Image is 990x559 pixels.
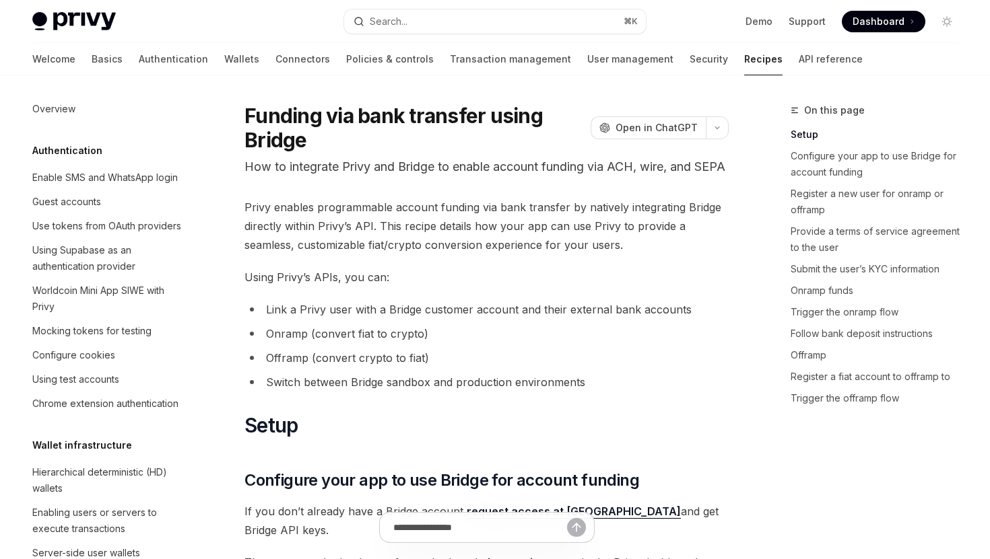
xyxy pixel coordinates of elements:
a: Connectors [275,43,330,75]
a: Overview [22,97,194,121]
a: Dashboard [842,11,925,32]
a: request access at [GEOGRAPHIC_DATA] [467,505,681,519]
span: Configure your app to use Bridge for account funding [244,470,639,491]
div: Chrome extension authentication [32,396,178,412]
button: Search...⌘K [344,9,645,34]
span: If you don’t already have a Bridge account, and get Bridge API keys. [244,502,729,539]
a: Recipes [744,43,783,75]
button: Open in ChatGPT [591,116,706,139]
div: Using Supabase as an authentication provider [32,242,186,274]
a: Submit the user’s KYC information [791,258,968,280]
li: Switch between Bridge sandbox and production environments [244,373,729,392]
li: Offramp (convert crypto to fiat) [244,348,729,367]
a: Policies & controls [346,43,434,75]
button: Send message [567,518,586,537]
div: Enabling users or servers to execute transactions [32,505,186,537]
span: Dashboard [853,15,904,28]
button: Toggle dark mode [936,11,958,32]
li: Onramp (convert fiat to crypto) [244,324,729,343]
a: Support [789,15,826,28]
a: Use tokens from OAuth providers [22,214,194,238]
h5: Wallet infrastructure [32,437,132,453]
div: Overview [32,101,75,117]
span: On this page [804,102,865,118]
a: Transaction management [450,43,571,75]
a: Welcome [32,43,75,75]
a: Mocking tokens for testing [22,319,194,343]
a: Hierarchical deterministic (HD) wallets [22,460,194,500]
a: Enabling users or servers to execute transactions [22,500,194,541]
a: Onramp funds [791,280,968,301]
a: Register a fiat account to offramp to [791,366,968,387]
div: Enable SMS and WhatsApp login [32,170,178,186]
a: Register a new user for onramp or offramp [791,183,968,221]
span: ⌘ K [624,16,638,27]
a: Basics [92,43,123,75]
a: Offramp [791,344,968,366]
div: Use tokens from OAuth providers [32,218,181,234]
a: Authentication [139,43,208,75]
div: Guest accounts [32,194,101,210]
a: Configure cookies [22,343,194,367]
a: Provide a terms of service agreement to the user [791,221,968,258]
span: Setup [244,413,298,437]
div: Hierarchical deterministic (HD) wallets [32,464,186,496]
a: Enable SMS and WhatsApp login [22,165,194,190]
a: Chrome extension authentication [22,392,194,416]
a: Worldcoin Mini App SIWE with Privy [22,278,194,319]
a: Trigger the onramp flow [791,301,968,323]
a: Security [690,43,728,75]
p: How to integrate Privy and Bridge to enable account funding via ACH, wire, and SEPA [244,157,729,176]
span: Using Privy’s APIs, you can: [244,268,729,287]
a: Follow bank deposit instructions [791,323,968,344]
h1: Funding via bank transfer using Bridge [244,104,585,152]
a: Demo [746,15,772,28]
div: Search... [370,13,407,30]
div: Mocking tokens for testing [32,323,152,339]
a: API reference [799,43,863,75]
h5: Authentication [32,143,102,159]
a: Setup [791,124,968,145]
span: Open in ChatGPT [616,121,698,135]
span: Privy enables programmable account funding via bank transfer by natively integrating Bridge direc... [244,198,729,254]
li: Link a Privy user with a Bridge customer account and their external bank accounts [244,300,729,319]
a: User management [587,43,673,75]
a: Using Supabase as an authentication provider [22,238,194,278]
a: Guest accounts [22,190,194,214]
div: Using test accounts [32,371,119,387]
img: light logo [32,12,116,31]
div: Configure cookies [32,347,115,363]
a: Trigger the offramp flow [791,387,968,409]
a: Using test accounts [22,367,194,392]
a: Wallets [224,43,259,75]
div: Worldcoin Mini App SIWE with Privy [32,283,186,315]
a: Configure your app to use Bridge for account funding [791,145,968,183]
